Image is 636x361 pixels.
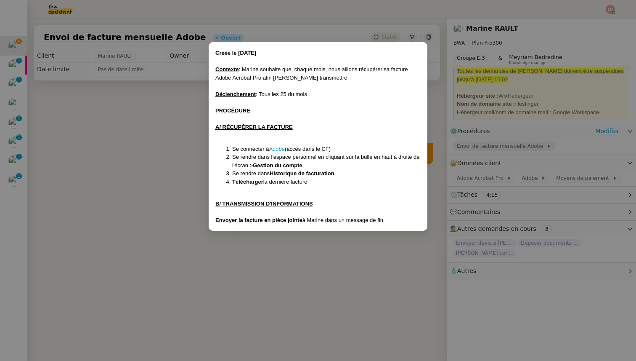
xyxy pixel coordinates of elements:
[232,153,421,169] li: Se rendre dans l'espace personnel en cliquant sur la bulle en haut à droite de l'écran >
[215,124,293,130] u: A/ RÉCUPÉRER LA FACTURE
[215,90,421,99] div: : Tous les 25 du mois
[215,65,421,82] div: : Marine souhaite que, chaque mois, nous allions récupérer sa facture Adobe Acrobat Pro afin [PER...
[215,216,421,225] div: à Marine dans un message de fin.
[215,66,239,72] u: Contexte
[215,107,250,114] u: PROCÉDURE
[215,201,313,207] u: B/ TRANSMISSION D'INFORMATIONS
[232,179,263,185] strong: Télécharger
[215,91,256,97] u: Déclenchement
[269,146,285,152] a: Adobe
[215,217,302,223] strong: Envoyer la facture en pièce jointe
[232,169,421,178] li: Se rendre dans
[215,50,256,56] strong: Créée le [DATE]
[232,178,421,186] li: la dernière facture
[270,170,334,176] strong: Historique de facturation
[253,162,302,168] strong: Gestion du compte
[232,145,421,153] li: Se connecter à (accès dans le CF)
